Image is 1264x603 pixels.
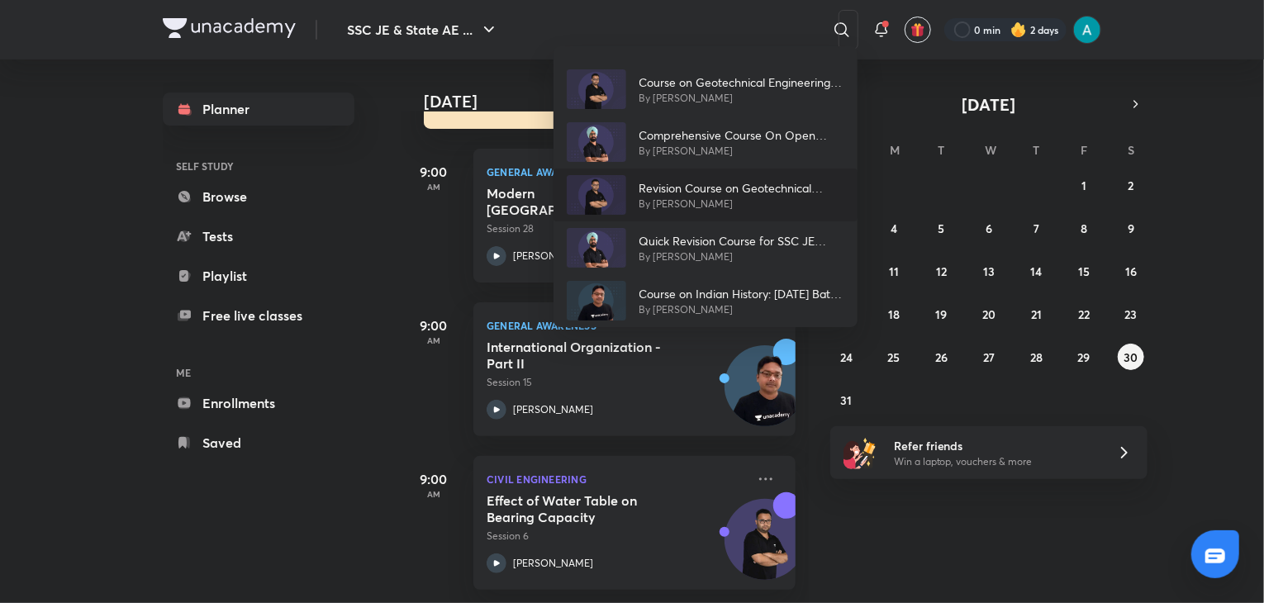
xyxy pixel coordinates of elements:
[639,91,844,106] p: By [PERSON_NAME]
[639,249,844,264] p: By [PERSON_NAME]
[639,302,844,317] p: By [PERSON_NAME]
[567,175,626,215] img: Avatar
[554,169,858,221] a: AvatarRevision Course on Geotechnical EngineeringBy [PERSON_NAME]
[567,228,626,268] img: Avatar
[639,179,844,197] p: Revision Course on Geotechnical Engineering
[567,69,626,109] img: Avatar
[639,285,844,302] p: Course on Indian History: [DATE] Batch for SSC JE & State AE Exams
[639,197,844,211] p: By [PERSON_NAME]
[554,221,858,274] a: AvatarQuick Revision Course for SSC JE ExamBy [PERSON_NAME]
[567,122,626,162] img: Avatar
[554,63,858,116] a: AvatarCourse on Geotechnical Engineering - Part llBy [PERSON_NAME]
[639,144,844,159] p: By [PERSON_NAME]
[639,232,844,249] p: Quick Revision Course for SSC JE Exam
[639,126,844,144] p: Comprehensive Course On Open Channel Flow
[554,274,858,327] a: AvatarCourse on Indian History: [DATE] Batch for SSC JE & State AE ExamsBy [PERSON_NAME]
[567,281,626,320] img: Avatar
[554,116,858,169] a: AvatarComprehensive Course On Open Channel FlowBy [PERSON_NAME]
[639,74,844,91] p: Course on Geotechnical Engineering - Part ll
